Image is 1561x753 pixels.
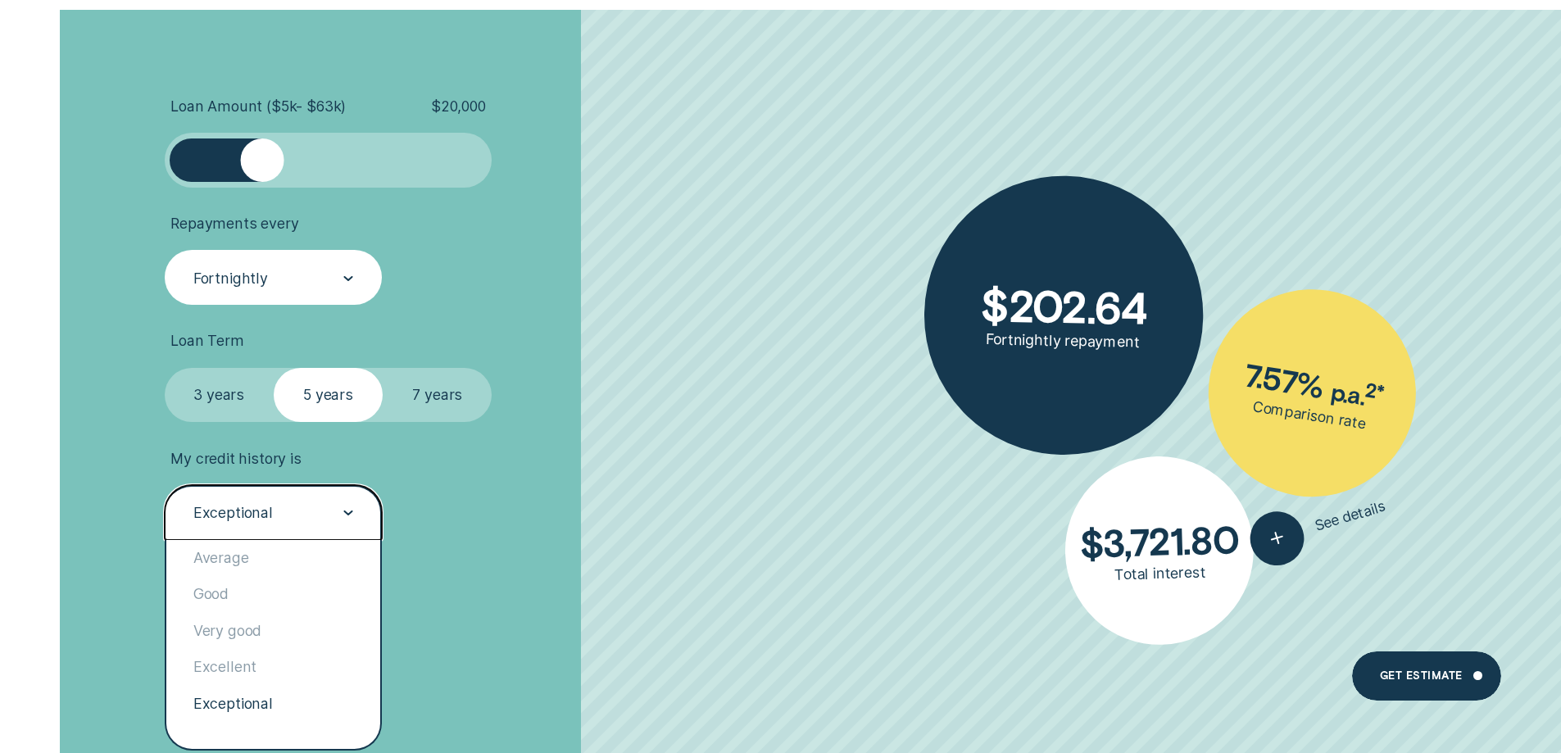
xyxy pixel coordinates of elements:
div: Exceptional [166,685,381,721]
div: Excellent [166,649,381,685]
span: Loan Amount ( $5k - $63k ) [170,98,346,116]
label: 5 years [274,368,383,423]
span: Repayments every [170,215,298,233]
span: My credit history is [170,450,301,468]
span: See details [1313,497,1388,536]
label: 3 years [165,368,274,423]
div: Very good [166,613,381,649]
div: Average [166,540,381,576]
span: $ 20,000 [431,98,486,116]
button: See details [1243,480,1392,572]
div: Fortnightly [193,270,268,288]
label: 7 years [383,368,492,423]
div: Exceptional [193,504,273,522]
a: Get Estimate [1352,651,1500,701]
div: Good [166,576,381,612]
span: Loan Term [170,332,243,350]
